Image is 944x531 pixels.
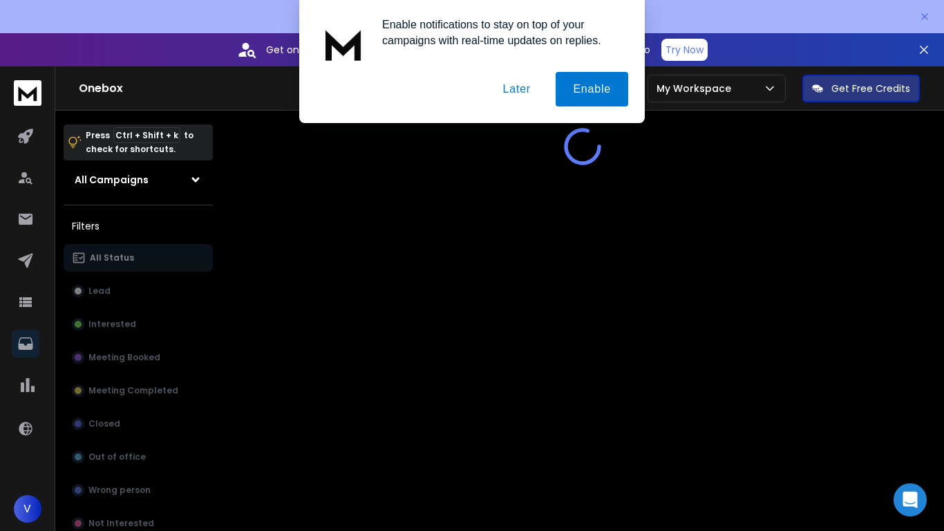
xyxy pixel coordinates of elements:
img: notification icon [316,17,371,72]
h1: All Campaigns [75,173,149,187]
span: Ctrl + Shift + k [113,127,180,143]
p: Press to check for shortcuts. [86,129,193,156]
button: Enable [556,72,628,106]
button: All Campaigns [64,166,213,194]
button: V [14,495,41,523]
button: Later [485,72,547,106]
h3: Filters [64,216,213,236]
div: Open Intercom Messenger [894,483,927,516]
div: Enable notifications to stay on top of your campaigns with real-time updates on replies. [371,17,628,48]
